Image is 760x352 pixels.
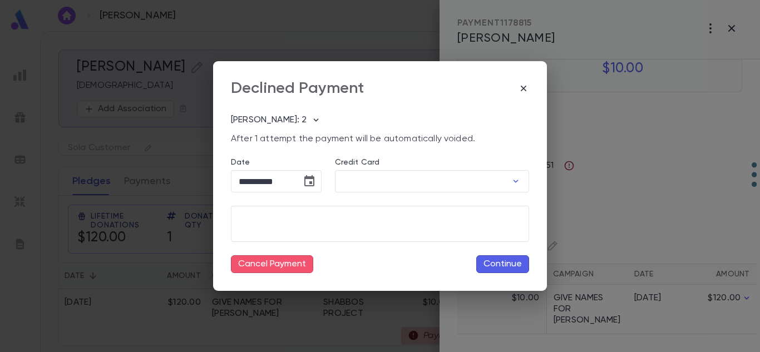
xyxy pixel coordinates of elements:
[231,158,322,167] label: Date
[298,170,320,192] button: Choose date, selected date is Sep 25, 2025
[335,158,380,167] label: Credit Card
[231,255,313,273] button: Cancel Payment
[231,133,529,145] p: After 1 attempt the payment will be automatically voided.
[231,79,364,98] div: Declined Payment
[231,115,307,126] p: [PERSON_NAME]: 2
[476,255,529,273] button: Continue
